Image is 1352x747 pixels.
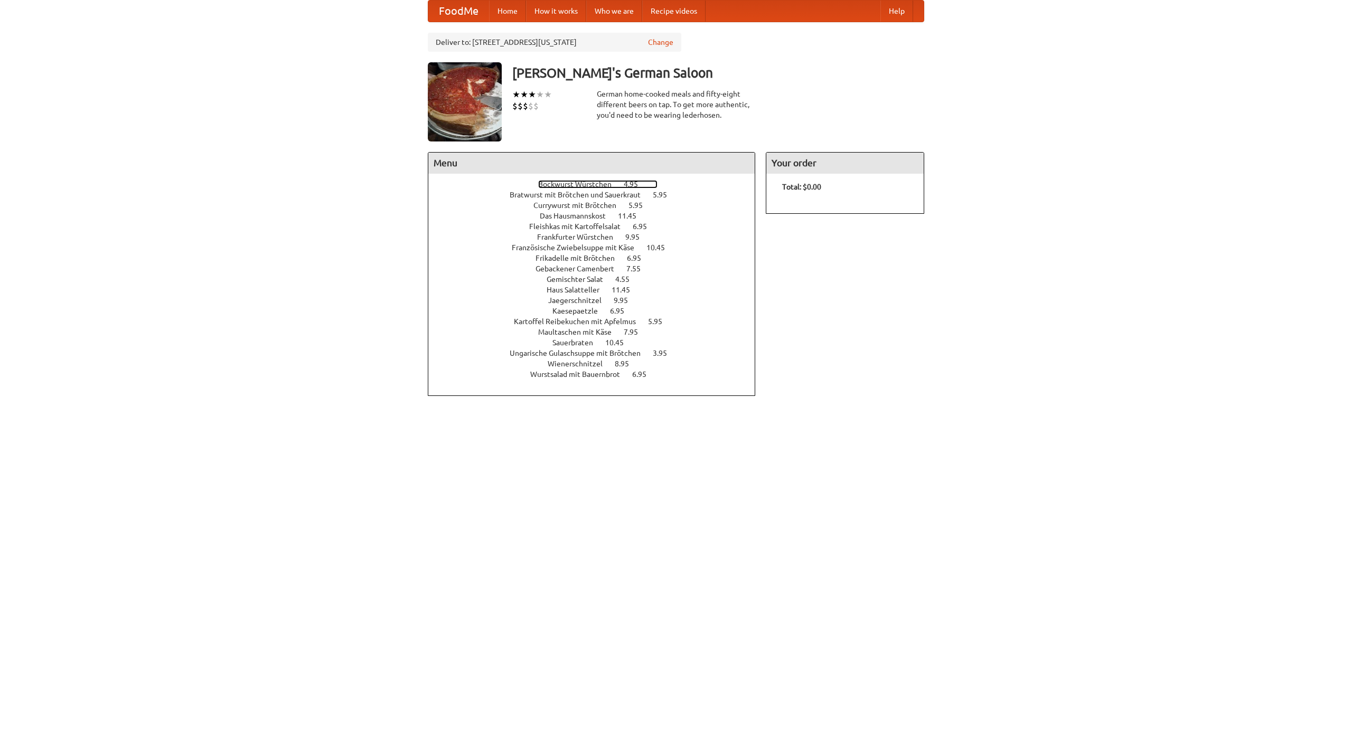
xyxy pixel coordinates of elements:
[627,254,652,262] span: 6.95
[618,212,647,220] span: 11.45
[648,317,673,326] span: 5.95
[512,243,645,252] span: Französische Zwiebelsuppe mit Käse
[880,1,913,22] a: Help
[548,296,647,305] a: Jaegerschnitzel 9.95
[428,1,489,22] a: FoodMe
[533,201,662,210] a: Currywurst mit Brötchen 5.95
[538,180,658,188] a: Bockwurst Würstchen 4.95
[510,349,687,357] a: Ungarische Gulaschsuppe mit Brötchen 3.95
[428,153,755,174] h4: Menu
[537,233,624,241] span: Frankfurter Würstchen
[530,370,666,379] a: Wurstsalad mit Bauernbrot 6.95
[489,1,526,22] a: Home
[512,100,518,112] li: $
[624,180,649,188] span: 4.95
[614,296,639,305] span: 9.95
[520,89,528,100] li: ★
[540,212,616,220] span: Das Hausmannskost
[523,100,528,112] li: $
[512,89,520,100] li: ★
[536,264,660,273] a: Gebackener Camenbert 7.55
[547,286,610,294] span: Haus Salatteller
[512,62,924,83] h3: [PERSON_NAME]'s German Saloon
[529,222,631,231] span: Fleishkas mit Kartoffelsalat
[653,349,678,357] span: 3.95
[510,191,651,199] span: Bratwurst mit Brötchen und Sauerkraut
[552,307,608,315] span: Kaesepaetzle
[610,307,635,315] span: 6.95
[514,317,682,326] a: Kartoffel Reibekuchen mit Apfelmus 5.95
[653,191,678,199] span: 5.95
[530,370,631,379] span: Wurstsalad mit Bauernbrot
[646,243,675,252] span: 10.45
[529,222,666,231] a: Fleishkas mit Kartoffelsalat 6.95
[533,100,539,112] li: $
[547,275,649,283] a: Gemischter Salat 4.55
[626,264,651,273] span: 7.55
[632,370,657,379] span: 6.95
[540,212,656,220] a: Das Hausmannskost 11.45
[533,201,627,210] span: Currywurst mit Brötchen
[547,286,650,294] a: Haus Salatteller 11.45
[782,183,821,191] b: Total: $0.00
[552,307,644,315] a: Kaesepaetzle 6.95
[625,233,650,241] span: 9.95
[766,153,924,174] h4: Your order
[538,328,658,336] a: Maultaschen mit Käse 7.95
[536,264,625,273] span: Gebackener Camenbert
[528,100,533,112] li: $
[615,360,640,368] span: 8.95
[510,349,651,357] span: Ungarische Gulaschsuppe mit Brötchen
[528,89,536,100] li: ★
[548,296,612,305] span: Jaegerschnitzel
[428,62,502,141] img: angular.jpg
[648,37,673,48] a: Change
[538,180,622,188] span: Bockwurst Würstchen
[615,275,640,283] span: 4.55
[597,89,755,120] div: German home-cooked meals and fifty-eight different beers on tap. To get more authentic, you'd nee...
[628,201,653,210] span: 5.95
[605,338,634,347] span: 10.45
[512,243,684,252] a: Französische Zwiebelsuppe mit Käse 10.45
[538,328,622,336] span: Maultaschen mit Käse
[612,286,641,294] span: 11.45
[586,1,642,22] a: Who we are
[633,222,658,231] span: 6.95
[548,360,613,368] span: Wienerschnitzel
[428,33,681,52] div: Deliver to: [STREET_ADDRESS][US_STATE]
[552,338,604,347] span: Sauerbraten
[536,89,544,100] li: ★
[514,317,646,326] span: Kartoffel Reibekuchen mit Apfelmus
[518,100,523,112] li: $
[547,275,614,283] span: Gemischter Salat
[510,191,687,199] a: Bratwurst mit Brötchen und Sauerkraut 5.95
[642,1,706,22] a: Recipe videos
[544,89,552,100] li: ★
[536,254,625,262] span: Frikadelle mit Brötchen
[537,233,659,241] a: Frankfurter Würstchen 9.95
[526,1,586,22] a: How it works
[548,360,649,368] a: Wienerschnitzel 8.95
[552,338,643,347] a: Sauerbraten 10.45
[536,254,661,262] a: Frikadelle mit Brötchen 6.95
[624,328,649,336] span: 7.95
